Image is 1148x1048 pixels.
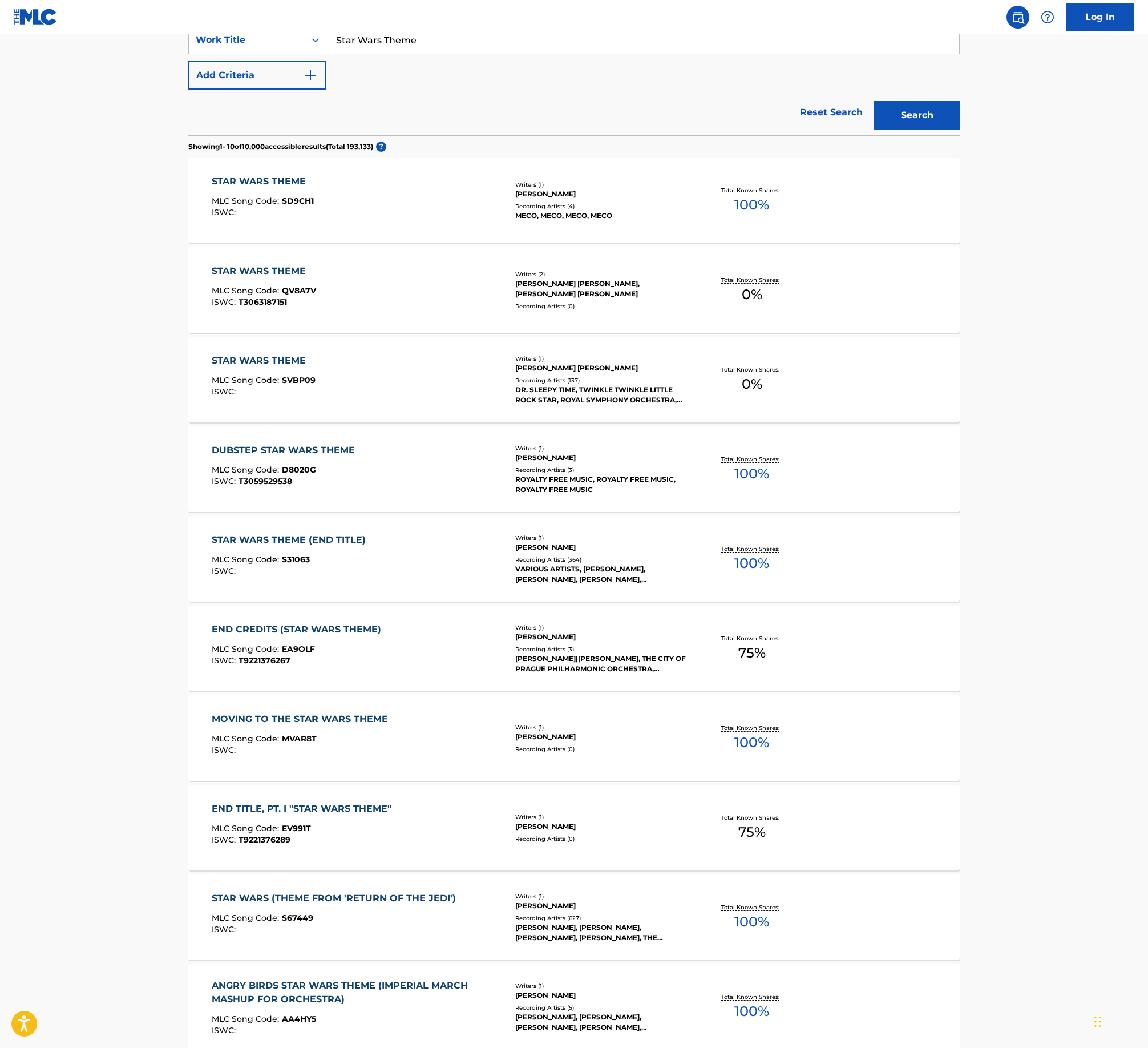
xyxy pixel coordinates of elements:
div: STAR WARS (THEME FROM 'RETURN OF THE JEDI') [212,892,462,905]
p: Total Known Shares: [721,813,782,822]
span: MLC Song Code : [212,554,282,565]
iframe: Chat Widget [1091,993,1148,1048]
p: Total Known Shares: [721,276,782,284]
div: Writers ( 1 ) [515,444,688,453]
span: MLC Song Code : [212,733,282,744]
span: 75 % [738,822,766,843]
div: Writers ( 1 ) [515,534,688,542]
a: END CREDITS (STAR WARS THEME)MLC Song Code:EA9OLFISWC:T9221376267Writers (1)[PERSON_NAME]Recordin... [188,606,960,691]
span: 0 % [742,284,762,305]
p: Showing 1 - 10 of 10,000 accessible results (Total 193,133 ) [188,142,373,152]
span: 0 % [742,374,762,394]
div: STAR WARS THEME [212,264,316,278]
div: [PERSON_NAME], [PERSON_NAME], [PERSON_NAME], [PERSON_NAME], [PERSON_NAME] [515,1012,688,1033]
a: Public Search [1006,6,1029,29]
img: help [1041,10,1054,24]
span: ISWC : [212,386,239,397]
span: EV991T [282,823,311,833]
div: MECO, MECO, MECO, MECO [515,211,688,221]
span: ISWC : [212,207,239,217]
span: MVAR8T [282,733,317,744]
a: END TITLE, PT. I "STAR WARS THEME"MLC Song Code:EV991TISWC:T9221376289Writers (1)[PERSON_NAME]Rec... [188,785,960,870]
span: MLC Song Code : [212,1014,282,1024]
span: 75 % [738,643,766,663]
div: [PERSON_NAME] [515,189,688,199]
div: Writers ( 1 ) [515,982,688,990]
span: AA4HY5 [282,1014,316,1024]
span: EA9OLF [282,644,315,654]
div: DUBSTEP STAR WARS THEME [212,444,361,457]
span: 100 % [734,195,769,215]
a: STAR WARS THEMEMLC Song Code:SVBP09ISWC:Writers (1)[PERSON_NAME] [PERSON_NAME]Recording Artists (... [188,337,960,422]
div: Help [1036,6,1059,29]
span: 100 % [734,553,769,574]
div: [PERSON_NAME] [515,821,688,832]
span: ISWC : [212,297,239,307]
p: Total Known Shares: [721,903,782,912]
div: MOVING TO THE STAR WARS THEME [212,712,394,726]
span: 100 % [734,912,769,932]
span: ISWC : [212,566,239,576]
div: Recording Artists ( 4 ) [515,202,688,211]
div: [PERSON_NAME] [515,542,688,553]
span: MLC Song Code : [212,823,282,833]
div: [PERSON_NAME] [515,632,688,642]
div: Recording Artists ( 137 ) [515,376,688,385]
div: Writers ( 1 ) [515,623,688,632]
span: T3063187151 [239,297,287,307]
div: Writers ( 1 ) [515,354,688,363]
span: T9221376267 [239,655,290,666]
div: Recording Artists ( 0 ) [515,835,688,843]
div: [PERSON_NAME] [PERSON_NAME], [PERSON_NAME] [PERSON_NAME] [515,279,688,299]
span: SD9CH1 [282,196,314,206]
div: Recording Artists ( 627 ) [515,914,688,922]
div: Writers ( 2 ) [515,270,688,279]
a: STAR WARS THEMEMLC Song Code:SD9CH1ISWC:Writers (1)[PERSON_NAME]Recording Artists (4)MECO, MECO, ... [188,158,960,243]
a: Log In [1066,3,1134,31]
span: MLC Song Code : [212,465,282,475]
span: ISWC : [212,835,239,845]
a: STAR WARS THEME (END TITLE)MLC Song Code:S31063ISWC:Writers (1)[PERSON_NAME]Recording Artists (36... [188,516,960,602]
div: Drag [1094,1005,1101,1039]
div: Recording Artists ( 0 ) [515,302,688,311]
button: Search [874,101,960,130]
div: STAR WARS THEME [212,175,314,188]
div: [PERSON_NAME] [515,732,688,742]
div: [PERSON_NAME] [515,990,688,1001]
span: MLC Song Code : [212,913,282,923]
div: ANGRY BIRDS STAR WARS THEME (IMPERIAL MARCH MASHUP FOR ORCHESTRA) [212,979,495,1006]
p: Total Known Shares: [721,724,782,732]
img: search [1011,10,1025,24]
span: MLC Song Code : [212,285,282,296]
div: Writers ( 1 ) [515,723,688,732]
div: Recording Artists ( 3 ) [515,645,688,654]
span: D8020G [282,465,316,475]
a: DUBSTEP STAR WARS THEMEMLC Song Code:D8020GISWC:T3059529538Writers (1)[PERSON_NAME]Recording Arti... [188,426,960,512]
a: STAR WARS THEMEMLC Song Code:QV8A7VISWC:T3063187151Writers (2)[PERSON_NAME] [PERSON_NAME], [PERSO... [188,247,960,333]
div: END CREDITS (STAR WARS THEME) [212,623,387,636]
div: STAR WARS THEME (END TITLE) [212,533,371,547]
span: MLC Song Code : [212,644,282,654]
div: [PERSON_NAME], [PERSON_NAME], [PERSON_NAME], [PERSON_NAME], THE [PERSON_NAME], THE SNAKE CHARMER [515,922,688,943]
span: QV8A7V [282,285,316,296]
div: Work Title [196,33,298,47]
p: Total Known Shares: [721,455,782,463]
span: T9221376289 [239,835,290,845]
a: STAR WARS (THEME FROM 'RETURN OF THE JEDI')MLC Song Code:S67449ISWC:Writers (1)[PERSON_NAME]Recor... [188,874,960,960]
span: MLC Song Code : [212,196,282,206]
span: 100 % [734,732,769,753]
button: Add Criteria [188,61,326,90]
div: Writers ( 1 ) [515,180,688,189]
span: ? [376,142,386,152]
a: Reset Search [794,100,868,125]
a: MOVING TO THE STAR WARS THEMEMLC Song Code:MVAR8TISWC:Writers (1)[PERSON_NAME]Recording Artists (... [188,695,960,781]
div: [PERSON_NAME] [515,901,688,911]
span: S67449 [282,913,313,923]
div: DR. SLEEPY TIME, TWINKLE TWINKLE LITTLE ROCK STAR, ROYAL SYMPHONY ORCHESTRA, MIDNITE STRING QUART... [515,385,688,405]
div: Recording Artists ( 0 ) [515,745,688,753]
div: STAR WARS THEME [212,354,316,368]
div: Writers ( 1 ) [515,892,688,901]
span: SVBP09 [282,375,316,385]
p: Total Known Shares: [721,365,782,374]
